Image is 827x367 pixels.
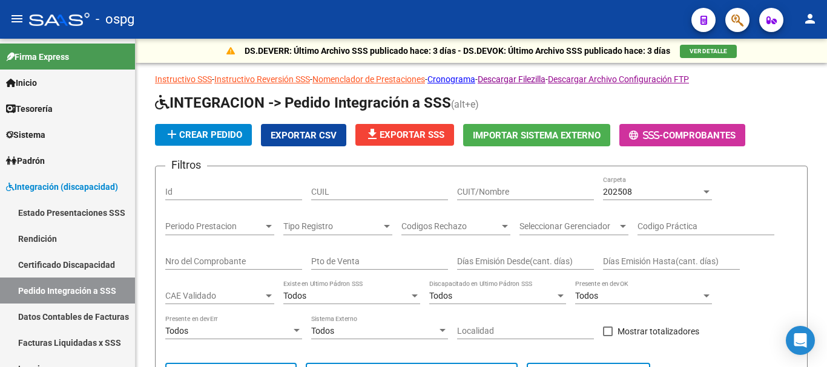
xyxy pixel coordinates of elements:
a: Descargar Filezilla [478,74,545,84]
button: VER DETALLE [680,45,737,58]
span: Todos [165,326,188,336]
span: Sistema [6,128,45,141]
span: Seleccionar Gerenciador [519,221,618,232]
span: - [629,130,663,141]
p: - - - - - [155,73,808,86]
h3: Filtros [165,157,207,174]
a: Descargar Archivo Configuración FTP [548,74,689,84]
span: Codigos Rechazo [401,221,499,232]
a: Cronograma [427,74,475,84]
button: Exportar SSS [355,124,454,146]
span: Todos [311,326,334,336]
button: Importar Sistema Externo [463,124,610,146]
mat-icon: file_download [365,127,380,141]
span: Tesorería [6,102,53,115]
span: Todos [575,291,598,300]
div: Open Intercom Messenger [786,326,815,355]
button: -Comprobantes [619,124,745,146]
span: Comprobantes [663,130,736,141]
span: Tipo Registro [283,221,381,232]
a: Instructivo SSS [155,74,212,84]
span: Integración (discapacidad) [6,180,118,193]
span: (alt+e) [451,99,479,110]
span: Todos [283,291,306,300]
span: Exportar CSV [271,130,337,141]
mat-icon: add [165,127,179,141]
span: Mostrar totalizadores [618,324,699,339]
span: Exportar SSS [365,129,444,140]
span: Firma Express [6,50,69,63]
span: 202508 [603,187,632,196]
span: VER DETALLE [690,48,727,54]
span: - ospg [96,6,134,33]
span: CAE Validado [165,291,263,301]
p: DS.DEVERR: Último Archivo SSS publicado hace: 3 días - DS.DEVOK: Último Archivo SSS publicado hac... [245,44,670,57]
span: Importar Sistema Externo [473,130,601,141]
mat-icon: menu [10,11,24,26]
span: Todos [429,291,452,300]
span: Periodo Prestacion [165,221,263,232]
button: Crear Pedido [155,124,252,146]
span: Crear Pedido [165,129,242,140]
span: Inicio [6,76,37,89]
a: Nomenclador de Prestaciones [312,74,425,84]
a: Instructivo Reversión SSS [214,74,310,84]
span: INTEGRACION -> Pedido Integración a SSS [155,94,451,111]
span: Padrón [6,154,45,167]
button: Exportar CSV [261,124,346,146]
mat-icon: person [803,11,817,26]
